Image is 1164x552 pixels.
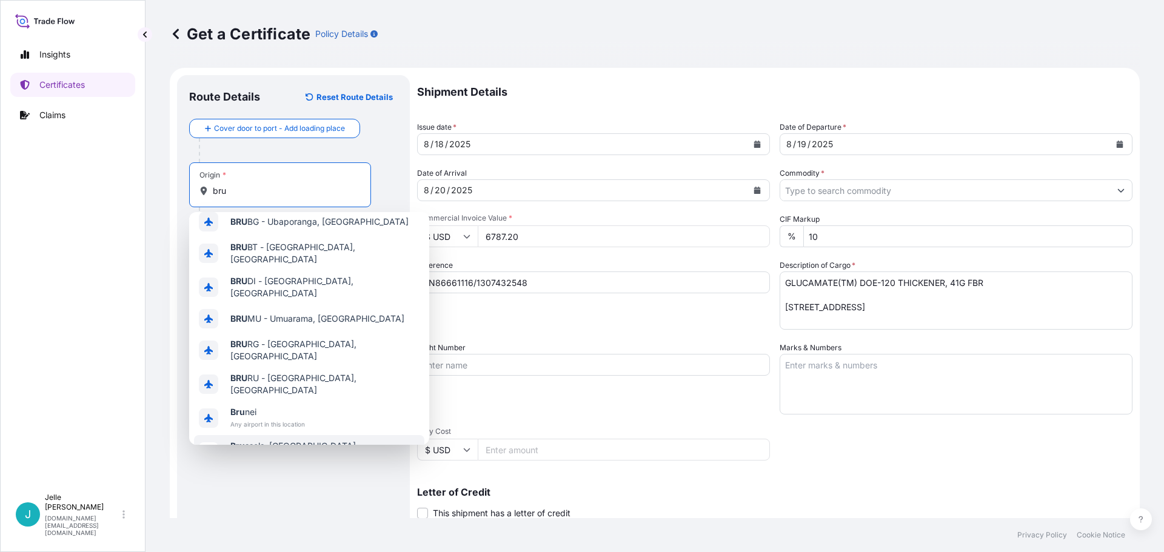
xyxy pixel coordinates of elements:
[230,373,247,383] b: BRU
[417,271,770,293] input: Enter booking reference
[39,79,85,91] p: Certificates
[230,216,409,228] span: BG - Ubaporanga, [GEOGRAPHIC_DATA]
[423,183,430,198] div: month,
[780,342,841,354] label: Marks & Numbers
[448,137,472,151] div: year,
[45,514,120,536] p: [DOMAIN_NAME][EMAIL_ADDRESS][DOMAIN_NAME]
[230,313,404,325] span: MU - Umuarama, [GEOGRAPHIC_DATA]
[417,354,770,376] input: Enter name
[785,137,793,151] div: month,
[417,121,457,133] span: Issue date
[780,225,803,247] div: %
[417,213,770,223] span: Commercial Invoice Value
[417,75,1132,109] p: Shipment Details
[230,372,420,396] span: RU - [GEOGRAPHIC_DATA], [GEOGRAPHIC_DATA]
[189,90,260,104] p: Route Details
[478,439,770,461] input: Enter amount
[417,487,1132,497] p: Letter of Credit
[780,121,846,133] span: Date of Departure
[780,259,855,271] label: Description of Cargo
[417,427,770,436] span: Duty Cost
[1017,530,1067,540] p: Privacy Policy
[417,259,453,271] label: Reference
[230,440,356,452] span: ssels, [GEOGRAPHIC_DATA]
[214,122,345,135] span: Cover door to port - Add loading place
[230,441,245,451] b: Bru
[230,418,305,430] span: Any airport in this location
[811,137,834,151] div: year,
[39,48,70,61] p: Insights
[780,213,820,225] label: CIF Markup
[780,167,824,179] label: Commodity
[430,183,433,198] div: /
[230,241,420,265] span: BT - [GEOGRAPHIC_DATA], [GEOGRAPHIC_DATA]
[748,181,767,200] button: Calendar
[1110,135,1129,154] button: Calendar
[417,342,466,354] label: Flight Number
[433,507,570,519] span: This shipment has a letter of credit
[230,276,247,286] b: BRU
[803,225,1132,247] input: Enter percentage between 0 and 24%
[25,508,31,520] span: J
[230,339,247,349] b: BRU
[445,137,448,151] div: /
[748,135,767,154] button: Calendar
[780,179,1110,201] input: Type to search commodity
[450,183,473,198] div: year,
[447,183,450,198] div: /
[423,137,430,151] div: month,
[230,275,420,299] span: DI - [GEOGRAPHIC_DATA], [GEOGRAPHIC_DATA]
[213,185,356,197] input: Origin
[1110,179,1132,201] button: Show suggestions
[793,137,796,151] div: /
[45,493,120,512] p: Jelle [PERSON_NAME]
[230,406,305,418] span: nei
[230,407,245,417] b: Bru
[170,24,310,44] p: Get a Certificate
[433,137,445,151] div: day,
[199,170,226,180] div: Origin
[433,183,447,198] div: day,
[478,225,770,247] input: Enter amount
[796,137,808,151] div: day,
[316,91,393,103] p: Reset Route Details
[230,338,420,362] span: RG - [GEOGRAPHIC_DATA], [GEOGRAPHIC_DATA]
[1077,530,1125,540] p: Cookie Notice
[315,28,368,40] p: Policy Details
[430,137,433,151] div: /
[808,137,811,151] div: /
[417,167,467,179] span: Date of Arrival
[230,242,247,252] b: BRU
[189,212,429,445] div: Show suggestions
[230,313,247,324] b: BRU
[39,109,65,121] p: Claims
[230,216,247,227] b: BRU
